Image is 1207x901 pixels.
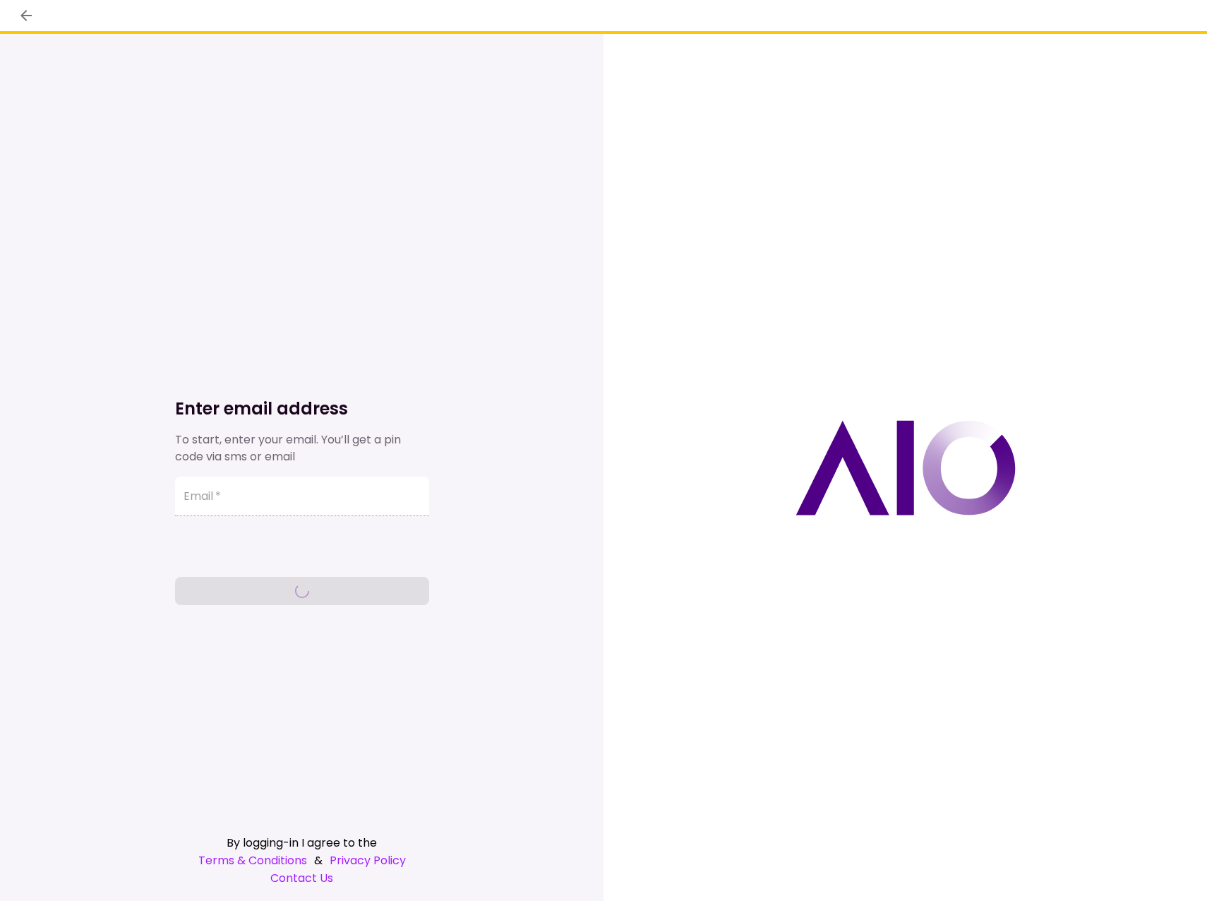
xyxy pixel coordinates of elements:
div: To start, enter your email. You’ll get a pin code via sms or email [175,431,429,465]
a: Contact Us [175,869,429,887]
div: By logging-in I agree to the [175,834,429,852]
button: back [14,4,38,28]
div: & [175,852,429,869]
a: Privacy Policy [330,852,406,869]
h1: Enter email address [175,398,429,420]
img: AIO logo [795,420,1016,515]
a: Terms & Conditions [198,852,307,869]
